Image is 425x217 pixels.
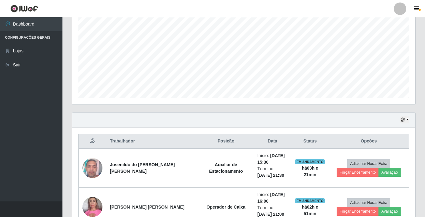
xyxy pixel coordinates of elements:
button: Adicionar Horas Extra [347,159,390,168]
strong: [PERSON_NAME] [PERSON_NAME] [110,205,185,210]
strong: Josenildo do [PERSON_NAME] [PERSON_NAME] [110,162,175,174]
strong: há 02 h e 51 min [302,205,318,216]
th: Opções [329,134,409,149]
th: Trabalhador [106,134,198,149]
strong: Auxiliar de Estacionamento [209,162,243,174]
img: 1746705230632.jpeg [82,155,102,181]
th: Posição [198,134,254,149]
time: [DATE] 21:30 [257,173,284,178]
th: Status [291,134,329,149]
span: EM ANDAMENTO [295,198,325,203]
strong: há 03 h e 21 min [302,166,318,177]
li: Término: [257,166,288,179]
strong: Operador de Caixa [206,205,245,210]
button: Forçar Encerramento [337,168,378,177]
time: [DATE] 15:30 [257,153,285,165]
button: Adicionar Horas Extra [347,198,390,207]
button: Avaliação [378,207,401,216]
img: CoreUI Logo [10,5,38,12]
li: Início: [257,191,288,205]
button: Forçar Encerramento [337,207,378,216]
span: EM ANDAMENTO [295,159,325,164]
li: Início: [257,152,288,166]
button: Avaliação [378,168,401,177]
time: [DATE] 16:00 [257,192,285,204]
time: [DATE] 21:00 [257,212,284,217]
th: Data [254,134,291,149]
